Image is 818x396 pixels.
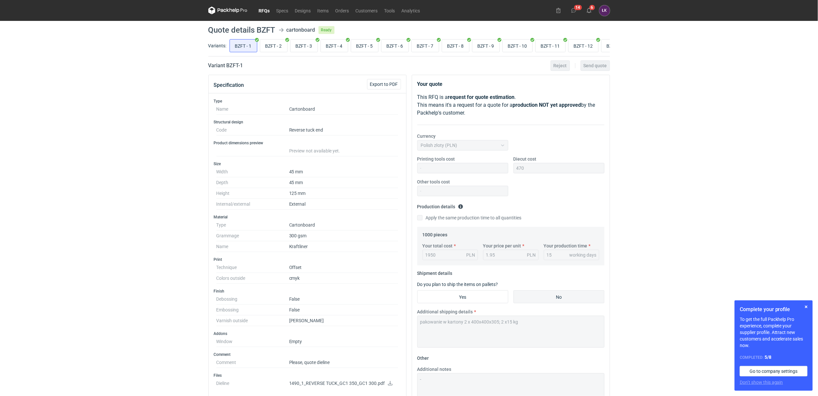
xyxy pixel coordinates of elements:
h1: Complete your profile [740,306,808,313]
button: 6 [584,5,594,16]
div: cartonboard [287,26,315,34]
span: Export to PDF [370,82,398,87]
h3: Size [214,161,401,166]
h3: Addons [214,331,401,336]
span: Reject [554,63,567,68]
dd: Offset [289,262,398,273]
dd: Cartonboard [289,104,398,115]
label: BZFT - 3 [290,39,318,52]
a: Designs [292,7,314,14]
div: Completed: [740,354,808,361]
label: BZFT - 7 [411,39,439,52]
dd: cmyk [289,273,398,284]
label: BZFT - 12 [568,39,599,52]
span: Send quote [584,63,607,68]
label: BZFT - 4 [320,39,348,52]
dt: Debossing [216,294,289,305]
button: ŁK [599,5,610,16]
dt: Name [216,104,289,115]
dt: Comment [216,357,289,368]
div: working days [570,252,597,258]
dd: 45 mm [289,177,398,188]
dt: Window [216,336,289,347]
strong: 5 / 8 [765,355,771,360]
div: PLN [527,252,536,258]
dt: Name [216,241,289,252]
h3: Files [214,373,401,378]
legend: Shipment details [417,268,453,276]
a: RFQs [256,7,273,14]
dt: Type [216,220,289,230]
span: Ready [319,26,335,34]
legend: 1000 pieces [423,230,448,237]
label: BZFT - 8 [442,39,469,52]
strong: production NOT yet approved [513,102,581,108]
dt: Internal/external [216,199,289,210]
h3: Material [214,214,401,220]
a: Orders [332,7,352,14]
dd: Reverse tuck end [289,125,398,135]
h3: Finish [214,289,401,294]
a: Items [314,7,332,14]
dt: Code [216,125,289,135]
dt: Dieline [216,378,289,391]
dt: Varnish outside [216,315,289,326]
h1: Quote details BZFT [208,26,275,34]
label: Your production time [544,243,587,249]
dt: Width [216,166,289,177]
dd: Empty [289,336,398,347]
dd: 45 mm [289,166,398,177]
h2: Variant BZFT - 1 [208,62,243,70]
a: Analytics [398,7,424,14]
label: Your total cost [423,243,453,249]
dd: Please, quote dieline [289,357,398,368]
button: 14 [569,5,579,16]
label: Diecut cost [513,156,537,162]
a: Specs [273,7,292,14]
strong: request for quote estimation [448,94,515,100]
h3: Structural design [214,119,401,125]
label: Variants: [208,42,227,49]
dd: False [289,294,398,305]
dt: Embossing [216,305,289,315]
dd: 125 mm [289,188,398,199]
label: BZFT - 1 [230,39,257,52]
label: Printing tools cost [417,156,455,162]
label: Apply the same production time to all quantities [417,214,522,221]
label: Other tools cost [417,179,450,185]
svg: Packhelp Pro [208,7,247,14]
h3: Print [214,257,401,262]
button: Specification [214,77,244,93]
button: Reject [551,60,570,71]
dd: External [289,199,398,210]
legend: Production details [417,201,463,209]
p: To get the full Packhelp Pro experience, complete your supplier profile. Attract new customers an... [740,316,808,349]
dd: [PERSON_NAME] [289,315,398,326]
dd: False [289,305,398,315]
legend: Other [417,353,429,361]
p: 1490_1_REVERSE TUCK_GC1 350_GC1 300.pdf [289,381,398,387]
a: Customers [352,7,381,14]
label: Currency [417,133,436,139]
dt: Colors outside [216,273,289,284]
h3: Product dimensions preview [214,140,401,146]
dt: Height [216,188,289,199]
dt: Technique [216,262,289,273]
button: Send quote [581,60,610,71]
label: Additional notes [417,366,452,372]
label: BZFT - 6 [381,39,409,52]
strong: Your quote [417,81,443,87]
a: Go to company settings [740,366,808,376]
a: Tools [381,7,398,14]
dd: 300 gsm [289,230,398,241]
button: Skip for now [802,303,810,311]
label: BZFT - 10 [502,39,533,52]
textarea: pakowanie w kartony 2 x 400x400x305; 2 x15 kg [417,316,604,348]
label: Your price per unit [483,243,521,249]
button: Export to PDF [367,79,401,89]
dt: Depth [216,177,289,188]
dd: Cartonboard [289,220,398,230]
label: BZFT - 11 [535,39,566,52]
div: PLN [467,252,475,258]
